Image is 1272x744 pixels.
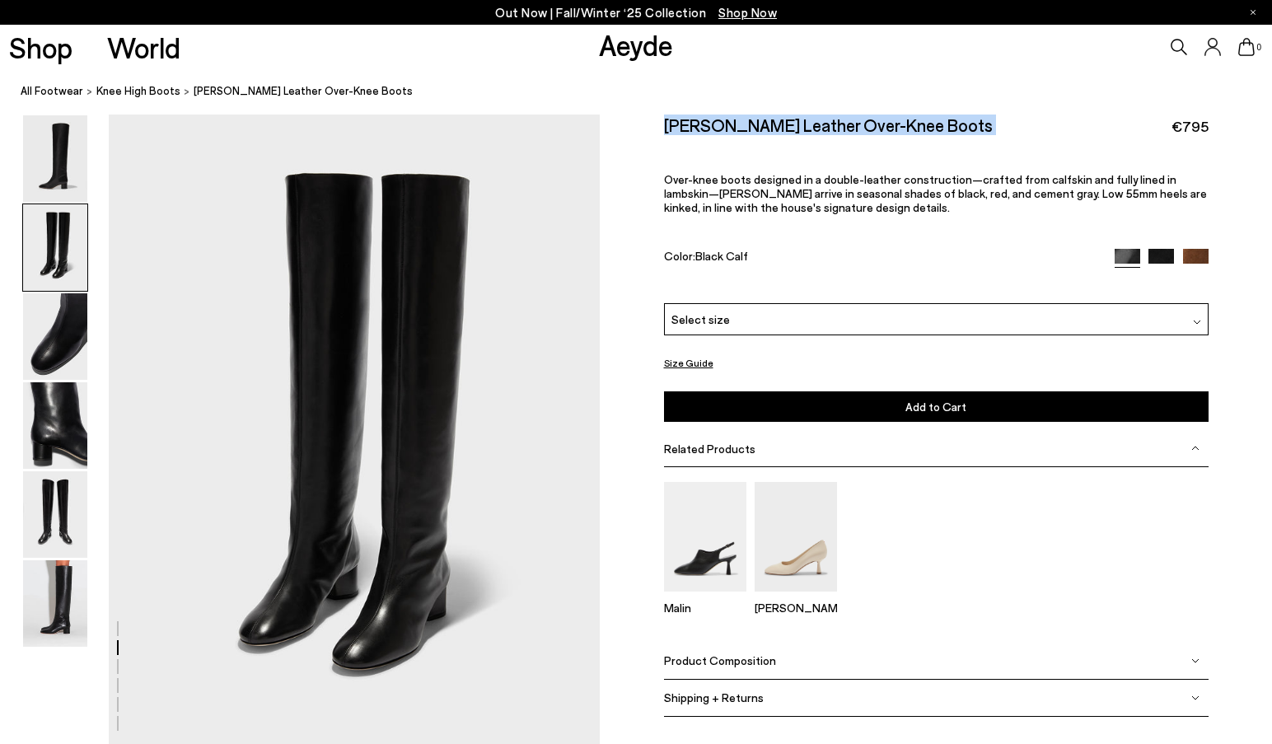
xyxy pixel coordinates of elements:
[21,69,1272,115] nav: breadcrumb
[671,311,730,328] span: Select size
[23,382,87,469] img: Willa Leather Over-Knee Boots - Image 4
[599,27,673,62] a: Aeyde
[664,653,776,667] span: Product Composition
[1238,38,1255,56] a: 0
[1193,318,1201,326] img: svg%3E
[664,690,764,704] span: Shipping + Returns
[664,442,755,456] span: Related Products
[107,33,180,62] a: World
[194,82,413,100] span: [PERSON_NAME] Leather Over-Knee Boots
[23,560,87,647] img: Willa Leather Over-Knee Boots - Image 6
[1191,444,1200,452] img: svg%3E
[664,580,746,615] a: Malin Slingback Mules Malin
[495,2,777,23] p: Out Now | Fall/Winter ‘25 Collection
[695,249,748,263] span: Black Calf
[718,5,777,20] span: Navigate to /collections/new-in
[23,204,87,291] img: Willa Leather Over-Knee Boots - Image 2
[755,482,837,592] img: Giotta Round-Toe Pumps
[1255,43,1263,52] span: 0
[905,399,966,413] span: Add to Cart
[1191,694,1200,702] img: svg%3E
[9,33,72,62] a: Shop
[664,115,993,135] h2: [PERSON_NAME] Leather Over-Knee Boots
[23,115,87,202] img: Willa Leather Over-Knee Boots - Image 1
[664,391,1209,421] button: Add to Cart
[664,353,713,373] button: Size Guide
[96,84,180,97] span: knee high boots
[23,471,87,558] img: Willa Leather Over-Knee Boots - Image 5
[664,482,746,592] img: Malin Slingback Mules
[664,172,1209,214] p: Over-knee boots designed in a double-leather construction—crafted from calfskin and fully lined i...
[1171,116,1209,137] span: €795
[755,601,837,615] p: [PERSON_NAME]
[1191,657,1200,665] img: svg%3E
[664,601,746,615] p: Malin
[23,293,87,380] img: Willa Leather Over-Knee Boots - Image 3
[21,82,83,100] a: All Footwear
[664,249,1097,268] div: Color:
[96,82,180,100] a: knee high boots
[755,580,837,615] a: Giotta Round-Toe Pumps [PERSON_NAME]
